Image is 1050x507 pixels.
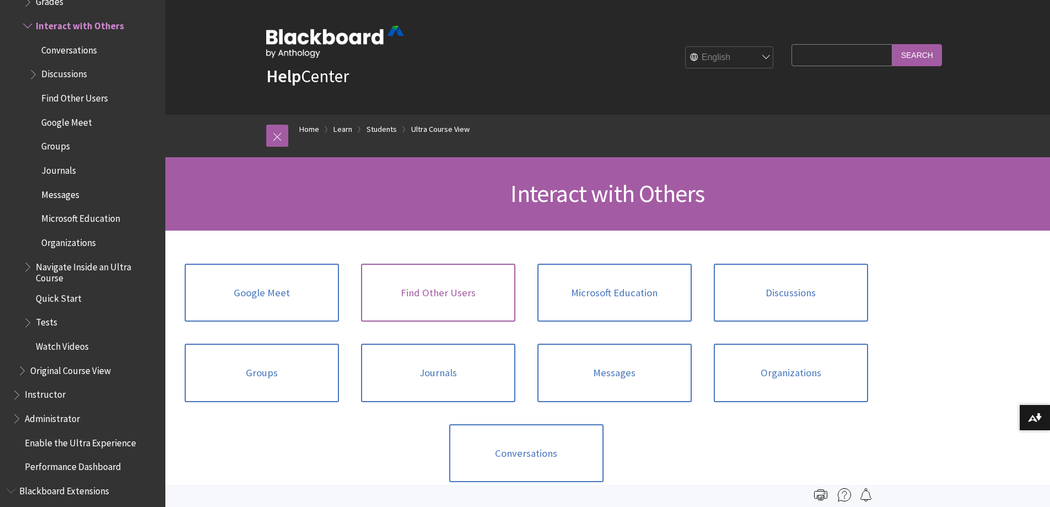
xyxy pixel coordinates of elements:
img: More help [838,488,851,501]
span: Microsoft Education [41,210,120,225]
span: Watch Videos [36,337,89,352]
span: Interact with Others [510,178,704,209]
span: Groups [41,137,70,152]
span: Navigate Inside an Ultra Course [36,258,158,284]
a: Find Other Users [361,264,515,322]
span: Original Course View [30,361,111,376]
a: Home [299,122,319,136]
span: Blackboard Extensions [19,482,109,497]
a: Learn [333,122,352,136]
span: Tests [36,313,57,328]
a: Groups [185,344,339,402]
span: Messages [41,185,79,200]
a: Discussions [714,264,868,322]
span: Quick Start [36,289,82,304]
span: Instructor [25,386,66,401]
a: HelpCenter [266,65,349,87]
a: Messages [537,344,692,402]
input: Search [892,44,942,66]
img: Print [814,488,827,501]
strong: Help [266,65,301,87]
span: Google Meet [41,113,92,128]
a: Microsoft Education [537,264,692,322]
span: Discussions [41,65,87,80]
span: Organizations [41,233,96,248]
span: Administrator [25,409,80,424]
span: Performance Dashboard [25,458,121,473]
a: Organizations [714,344,868,402]
img: Follow this page [859,488,873,501]
img: Blackboard by Anthology [266,26,404,58]
a: Students [367,122,397,136]
a: Google Meet [185,264,339,322]
span: Interact with Others [36,17,124,31]
span: Conversations [41,41,97,56]
a: Ultra Course View [411,122,470,136]
a: Conversations [449,424,604,483]
span: Journals [41,161,76,176]
span: Enable the Ultra Experience [25,434,136,449]
span: Find Other Users [41,89,108,104]
a: Journals [361,344,515,402]
select: Site Language Selector [686,47,774,69]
